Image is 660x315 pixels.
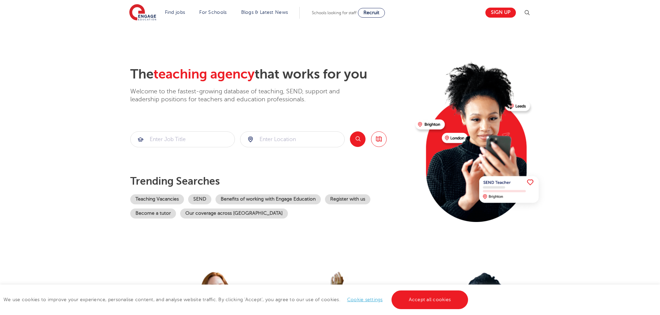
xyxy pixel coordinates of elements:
[130,87,359,104] p: Welcome to the fastest-growing database of teaching, SEND, support and leadership positions for t...
[485,8,516,18] a: Sign up
[130,131,235,147] div: Submit
[240,131,345,147] div: Submit
[363,10,379,15] span: Recruit
[199,10,227,15] a: For Schools
[240,132,344,147] input: Submit
[165,10,185,15] a: Find jobs
[312,10,357,15] span: Schools looking for staff
[130,175,410,187] p: Trending searches
[131,132,235,147] input: Submit
[130,66,410,82] h2: The that works for you
[3,297,470,302] span: We use cookies to improve your experience, personalise content, and analyse website traffic. By c...
[130,209,176,219] a: Become a tutor
[130,194,184,204] a: Teaching Vacancies
[325,194,370,204] a: Register with us
[347,297,383,302] a: Cookie settings
[129,4,156,21] img: Engage Education
[350,131,366,147] button: Search
[153,67,255,82] span: teaching agency
[180,209,288,219] a: Our coverage across [GEOGRAPHIC_DATA]
[188,194,211,204] a: SEND
[241,10,288,15] a: Blogs & Latest News
[391,290,468,309] a: Accept all cookies
[358,8,385,18] a: Recruit
[215,194,321,204] a: Benefits of working with Engage Education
